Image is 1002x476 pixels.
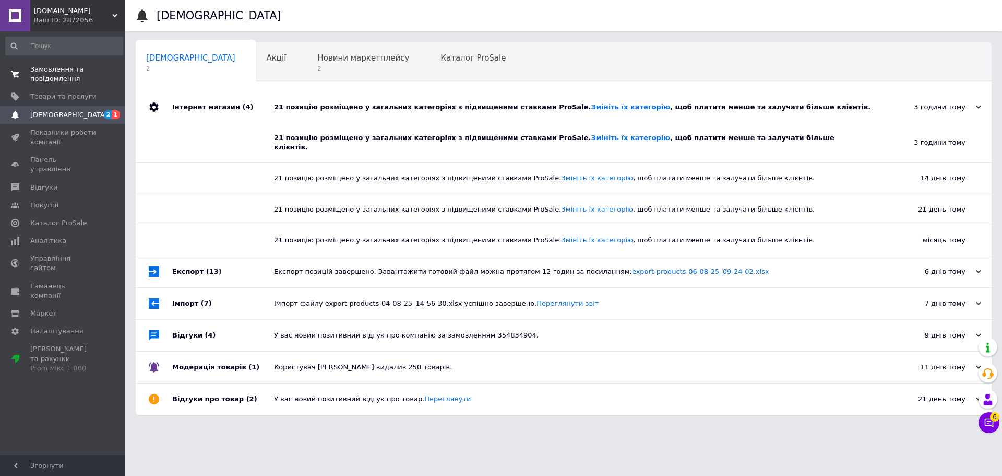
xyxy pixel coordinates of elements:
div: 7 днів тому [877,299,981,308]
div: 21 позицію розміщено у загальних категоріях з підвищеними ставками ProSale. , щоб платити менше т... [274,173,861,183]
div: 21 день тому [861,194,992,225]
div: Інтернет магазин [172,91,274,123]
div: 21 позицію розміщено у загальних категоріях з підвищеними ставками ProSale. , щоб платити менше т... [274,133,861,152]
a: Змініть їх категорію [561,174,633,182]
div: 3 години тому [861,123,992,162]
span: [PERSON_NAME] та рахунки [30,344,97,373]
span: 6 [990,412,999,422]
div: 21 день тому [877,394,981,404]
div: Імпорт [172,288,274,319]
a: Змініть їх категорію [591,103,670,111]
div: 11 днів тому [877,363,981,372]
div: Модерація товарів [172,352,274,383]
span: Акції [267,53,287,63]
span: [DEMOGRAPHIC_DATA] [30,110,108,120]
span: Товари та послуги [30,92,97,101]
span: [DEMOGRAPHIC_DATA] [146,53,235,63]
span: (1) [248,363,259,371]
div: 21 позицію розміщено у загальних категоріях з підвищеними ставками ProSale. , щоб платити менше т... [274,102,877,112]
span: 2 [317,65,409,73]
a: export-products-06-08-25_09-24-02.xlsx [632,268,769,275]
div: Відгуки [172,320,274,351]
span: Управління сайтом [30,254,97,273]
span: Панель управління [30,155,97,174]
span: Покупці [30,201,58,210]
div: Ваш ID: 2872056 [34,16,125,25]
div: У вас новий позитивний відгук про товар. [274,394,877,404]
span: 2 [104,110,112,119]
div: Імпорт файлу export-products-04-08-25_14-56-30.xlsx успішно завершено. [274,299,877,308]
div: Користувач [PERSON_NAME] видалив 250 товарів. [274,363,877,372]
div: Експорт [172,256,274,287]
span: 1 [112,110,120,119]
span: Показники роботи компанії [30,128,97,147]
span: Новини маркетплейсу [317,53,409,63]
span: (2) [246,395,257,403]
div: 21 позицію розміщено у загальних категоріях з підвищеними ставками ProSale. , щоб платити менше т... [274,205,861,214]
div: 9 днів тому [877,331,981,340]
div: 21 позицію розміщено у загальних категоріях з підвищеними ставками ProSale. , щоб платити менше т... [274,236,861,245]
span: (4) [205,331,216,339]
span: Гаманець компанії [30,282,97,300]
div: 14 днів тому [861,163,992,193]
div: Prom мікс 1 000 [30,364,97,373]
span: MARMYZA.STORE [34,6,112,16]
span: 2 [146,65,235,73]
span: (7) [201,299,212,307]
div: Відгуки про товар [172,384,274,415]
div: 6 днів тому [877,267,981,276]
div: місяць тому [861,225,992,256]
a: Змініть їх категорію [591,134,670,142]
div: 3 години тому [877,102,981,112]
span: (13) [206,268,222,275]
span: Відгуки [30,183,57,192]
a: Змініть їх категорію [561,205,633,213]
span: Налаштування [30,327,83,336]
input: Пошук [5,37,123,55]
span: (4) [242,103,253,111]
span: Аналітика [30,236,66,246]
div: У вас новий позитивний відгук про компанію за замовленням 354834904. [274,331,877,340]
span: Маркет [30,309,57,318]
a: Переглянути [424,395,471,403]
span: Замовлення та повідомлення [30,65,97,84]
a: Переглянути звіт [536,299,599,307]
div: Експорт позицій завершено. Завантажити готовий файл можна протягом 12 годин за посиланням: [274,267,877,276]
h1: [DEMOGRAPHIC_DATA] [157,9,281,22]
button: Чат з покупцем6 [979,412,999,433]
span: Каталог ProSale [440,53,506,63]
a: Змініть їх категорію [561,236,633,244]
span: Каталог ProSale [30,218,87,228]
